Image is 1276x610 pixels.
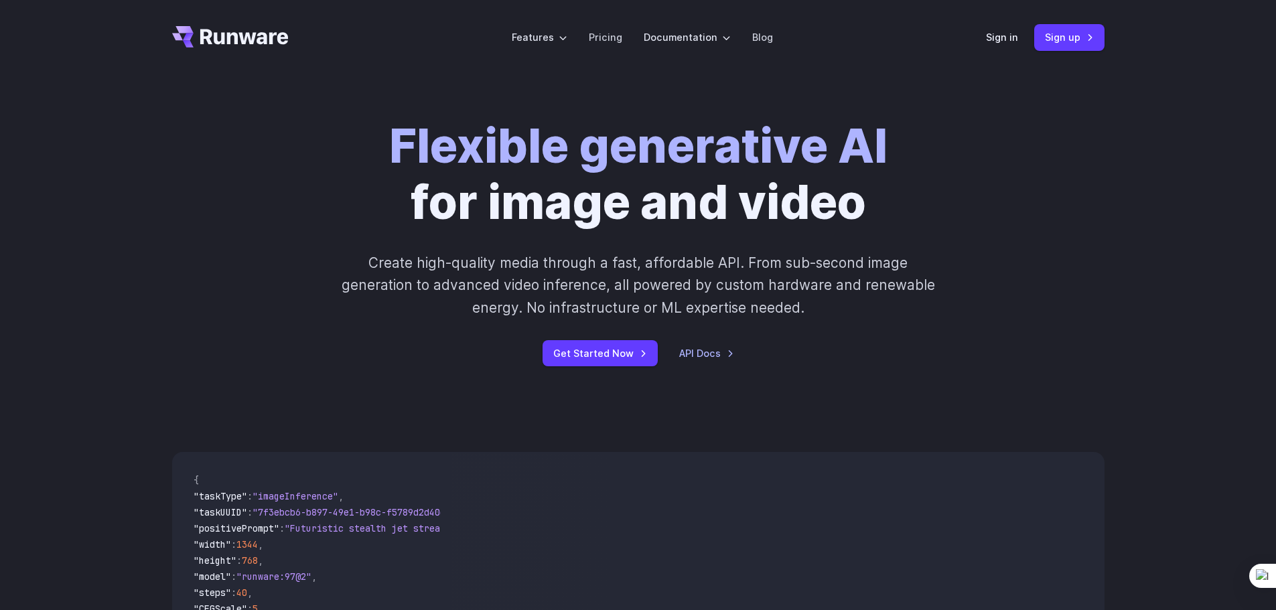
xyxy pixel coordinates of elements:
p: Create high-quality media through a fast, affordable API. From sub-second image generation to adv... [340,252,936,319]
span: , [338,490,344,502]
a: Get Started Now [543,340,658,366]
span: "height" [194,554,236,566]
span: : [236,554,242,566]
span: 40 [236,587,247,599]
a: Sign up [1034,24,1105,50]
a: Blog [752,29,773,45]
span: "model" [194,570,231,583]
h1: for image and video [389,118,888,230]
span: , [247,587,253,599]
span: "taskUUID" [194,506,247,518]
span: "taskType" [194,490,247,502]
span: , [258,538,263,550]
span: : [231,538,236,550]
a: API Docs [679,346,734,361]
span: "width" [194,538,231,550]
strong: Flexible generative AI [389,117,888,174]
span: 1344 [236,538,258,550]
span: "positivePrompt" [194,522,279,534]
label: Documentation [644,29,731,45]
span: , [311,570,317,583]
span: : [231,587,236,599]
span: "imageInference" [253,490,338,502]
span: "runware:97@2" [236,570,311,583]
span: "steps" [194,587,231,599]
a: Pricing [589,29,622,45]
a: Sign in [986,29,1018,45]
span: "Futuristic stealth jet streaking through a neon-lit cityscape with glowing purple exhaust" [285,522,772,534]
a: Go to / [172,26,289,48]
span: , [258,554,263,566]
span: 768 [242,554,258,566]
span: : [279,522,285,534]
label: Features [512,29,567,45]
span: : [247,490,253,502]
span: "7f3ebcb6-b897-49e1-b98c-f5789d2d40d7" [253,506,456,518]
span: : [247,506,253,518]
span: { [194,474,199,486]
span: : [231,570,236,583]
